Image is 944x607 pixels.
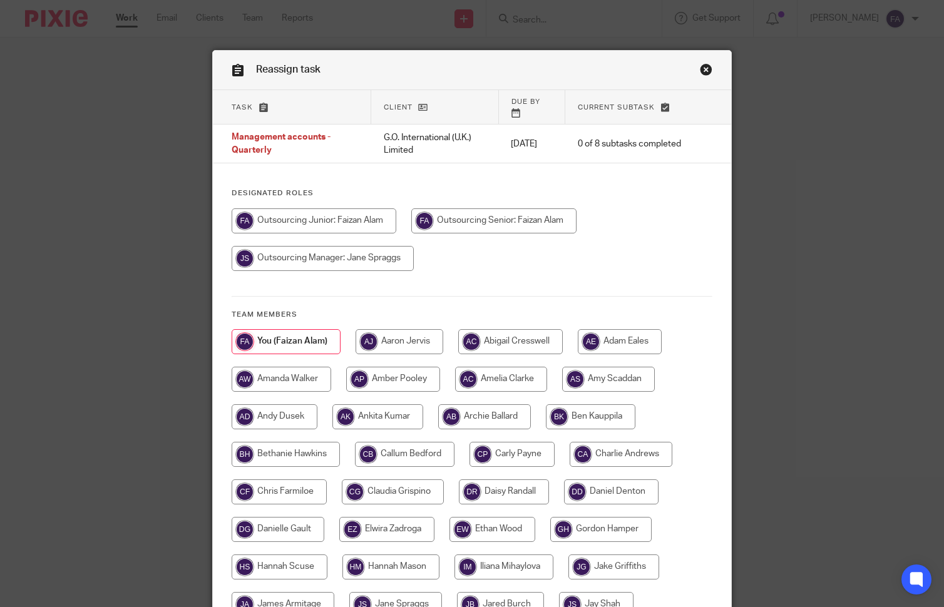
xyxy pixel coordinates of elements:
p: [DATE] [511,138,553,150]
span: Due by [511,98,540,105]
span: Client [384,104,413,111]
td: 0 of 8 subtasks completed [565,125,694,163]
a: Close this dialog window [700,63,712,80]
h4: Team members [232,310,712,320]
span: Management accounts - Quarterly [232,133,331,155]
p: G.O. International (U.K.) Limited [384,131,486,157]
span: Current subtask [578,104,655,111]
span: Task [232,104,253,111]
h4: Designated Roles [232,188,712,198]
span: Reassign task [256,64,321,74]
